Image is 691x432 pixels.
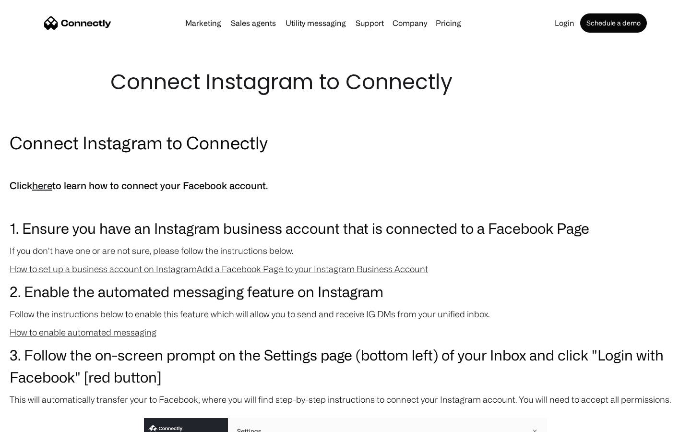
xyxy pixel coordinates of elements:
[197,264,428,274] a: Add a Facebook Page to your Instagram Business Account
[227,19,280,27] a: Sales agents
[10,159,681,173] p: ‍
[580,13,647,33] a: Schedule a demo
[282,19,350,27] a: Utility messaging
[10,244,681,257] p: If you don't have one or are not sure, please follow the instructions below.
[10,307,681,321] p: Follow the instructions below to enable this feature which will allow you to send and receive IG ...
[352,19,388,27] a: Support
[10,327,156,337] a: How to enable automated messaging
[10,178,681,194] h5: Click to learn how to connect your Facebook account.
[10,199,681,212] p: ‍
[110,67,581,97] h1: Connect Instagram to Connectly
[10,217,681,239] h3: 1. Ensure you have an Instagram business account that is connected to a Facebook Page
[10,280,681,302] h3: 2. Enable the automated messaging feature on Instagram
[10,415,58,429] aside: Language selected: English
[10,131,681,155] h2: Connect Instagram to Connectly
[19,415,58,429] ul: Language list
[32,180,52,191] a: here
[432,19,465,27] a: Pricing
[393,16,427,30] div: Company
[10,264,197,274] a: How to set up a business account on Instagram
[10,393,681,406] p: This will automatically transfer your to Facebook, where you will find step-by-step instructions ...
[551,19,578,27] a: Login
[10,344,681,388] h3: 3. Follow the on-screen prompt on the Settings page (bottom left) of your Inbox and click "Login ...
[181,19,225,27] a: Marketing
